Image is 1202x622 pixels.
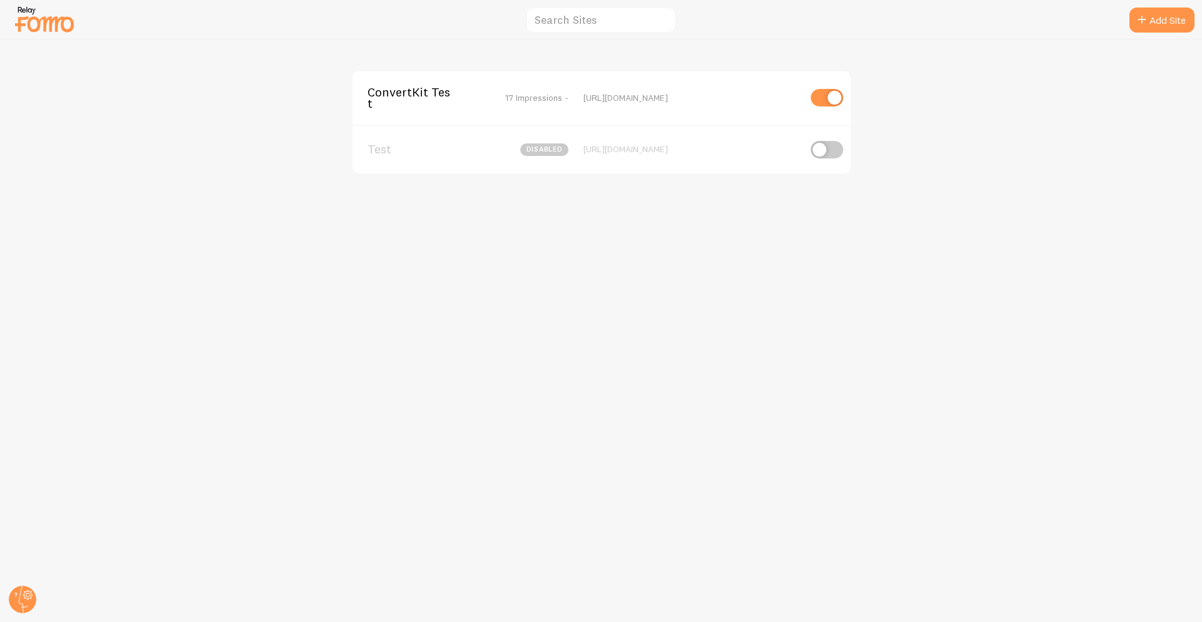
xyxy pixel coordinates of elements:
span: disabled [520,143,568,156]
span: 17 Impressions - [505,92,568,103]
span: ConvertKit Test [367,86,468,110]
img: fomo-relay-logo-orange.svg [13,3,76,35]
span: Test [367,143,468,155]
div: [URL][DOMAIN_NAME] [583,92,799,103]
div: [URL][DOMAIN_NAME] [583,143,799,155]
